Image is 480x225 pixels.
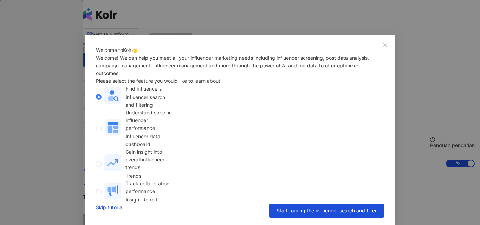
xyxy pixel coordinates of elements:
[96,54,384,77] div: Welcome! We can help you meet all your influencer marketing needs including influencer screening,...
[269,204,384,218] button: Start touring the influencer search and filter
[382,42,388,48] span: close
[125,133,172,148] div: Influencer data dashboard
[96,204,123,218] a: Skip tutorial
[378,38,392,52] button: Close
[125,93,172,109] div: Influencer search and filtering
[125,109,172,132] div: Understand specific influencer performance
[96,46,384,54] div: Welcome to Kolr 👋
[125,148,172,171] div: Gain insight into overall influencer trends
[96,77,384,85] div: Please select the feature you would like to learn about
[125,85,172,93] div: Find influencers
[125,196,172,204] div: Insight Report
[125,180,172,195] div: Track collaboration performance
[277,208,377,213] span: Start touring the influencer search and filter
[125,172,172,180] div: Trends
